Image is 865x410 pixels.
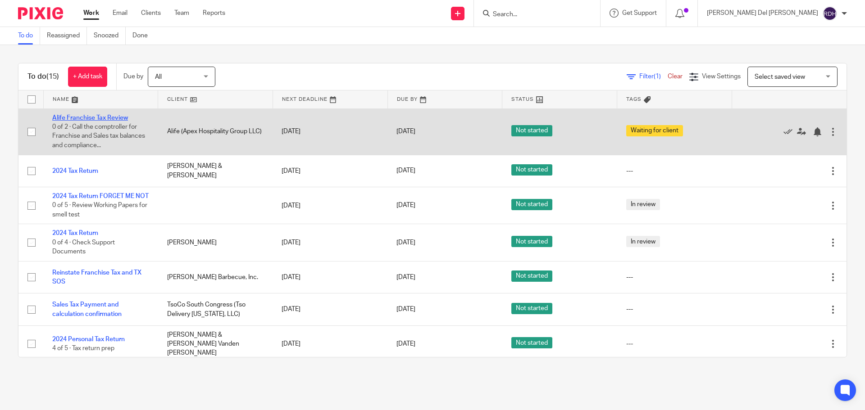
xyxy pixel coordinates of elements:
p: Due by [123,72,143,81]
a: 2024 Tax Return [52,230,98,236]
span: Tags [626,97,642,102]
input: Search [492,11,573,19]
span: [DATE] [396,341,415,347]
span: Not started [511,303,552,314]
span: 0 of 2 · Call the comptroller for Franchise and Sales tax balances and compliance... [52,124,145,149]
td: [DATE] [273,108,387,155]
a: Reassigned [47,27,87,45]
span: Get Support [622,10,657,16]
span: [DATE] [396,128,415,135]
a: Mark as done [783,127,797,136]
span: 0 of 5 · Review Working Papers for smell test [52,203,147,218]
span: [DATE] [396,168,415,174]
div: --- [626,167,723,176]
td: TsoCo South Congress (Tso Delivery [US_STATE], LLC) [158,293,273,325]
a: Alife Franchise Tax Review [52,115,128,121]
span: (1) [654,73,661,80]
span: Not started [511,236,552,247]
span: Not started [511,199,552,210]
span: (15) [46,73,59,80]
td: Alife (Apex Hospitality Group LLC) [158,108,273,155]
a: Reports [203,9,225,18]
span: All [155,74,162,80]
td: [DATE] [273,261,387,293]
a: Work [83,9,99,18]
span: In review [626,236,660,247]
img: svg%3E [823,6,837,21]
td: [DATE] [273,187,387,224]
a: Sales Tax Payment and calculation confirmation [52,302,122,317]
a: 2024 Tax Return [52,168,98,174]
a: Clear [668,73,683,80]
span: In review [626,199,660,210]
span: View Settings [702,73,741,80]
span: 0 of 4 · Check Support Documents [52,239,115,255]
td: [DATE] [273,325,387,362]
td: [DATE] [273,224,387,261]
a: Reinstate Franchise Tax and TX SOS [52,270,141,285]
a: To do [18,27,40,45]
a: 2024 Personal Tax Return [52,336,125,342]
p: [PERSON_NAME] Del [PERSON_NAME] [707,9,818,18]
a: Team [174,9,189,18]
td: [PERSON_NAME] & [PERSON_NAME] [158,155,273,187]
a: + Add task [68,67,107,87]
img: Pixie [18,7,63,19]
h1: To do [27,72,59,81]
td: [PERSON_NAME] & [PERSON_NAME] Vanden [PERSON_NAME] [158,325,273,362]
div: --- [626,273,723,282]
a: Snoozed [94,27,126,45]
span: Not started [511,337,552,348]
a: 2024 Tax Return FORGET ME NOT [52,193,149,199]
span: 4 of 5 · Tax return prep [52,345,114,351]
span: Not started [511,164,552,176]
div: --- [626,339,723,348]
td: [DATE] [273,155,387,187]
div: --- [626,305,723,314]
a: Clients [141,9,161,18]
td: [DATE] [273,293,387,325]
span: [DATE] [396,239,415,246]
span: Not started [511,270,552,282]
span: [DATE] [396,274,415,280]
a: Email [113,9,127,18]
span: Select saved view [755,74,805,80]
a: Done [132,27,155,45]
span: Waiting for client [626,125,683,136]
span: [DATE] [396,306,415,312]
span: Not started [511,125,552,136]
span: Filter [639,73,668,80]
span: [DATE] [396,203,415,209]
td: [PERSON_NAME] Barbecue, Inc. [158,261,273,293]
td: [PERSON_NAME] [158,224,273,261]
